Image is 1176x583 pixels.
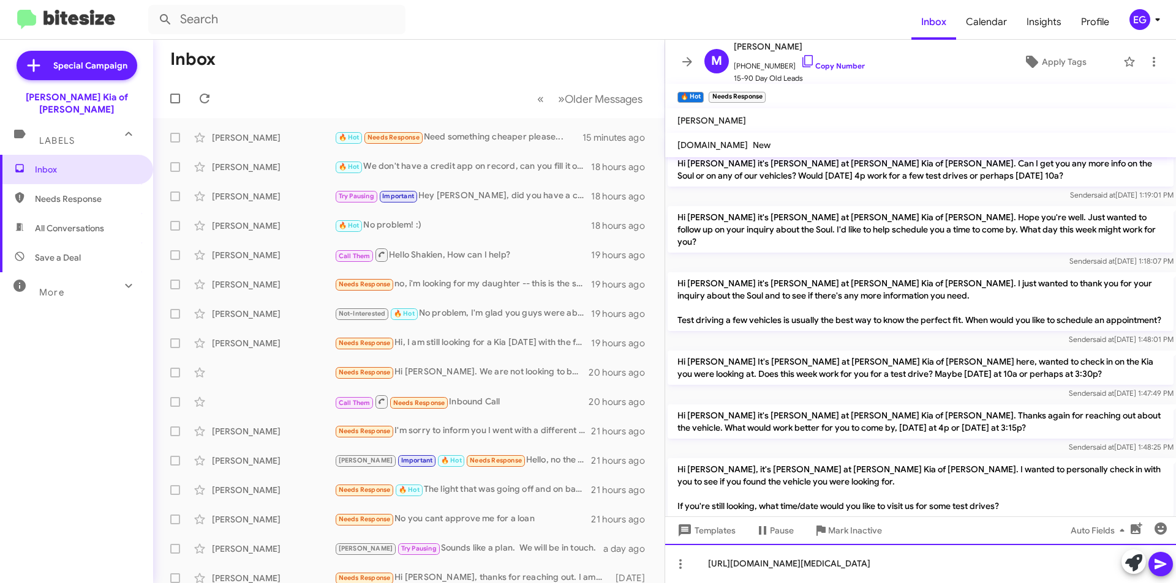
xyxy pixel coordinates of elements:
[591,425,655,437] div: 21 hours ago
[334,189,591,203] div: Hey [PERSON_NAME], did you have a chance to check out the link I sent you?
[911,4,956,40] span: Inbox
[339,163,360,171] span: 🔥 Hot
[1071,519,1129,541] span: Auto Fields
[212,278,334,291] div: [PERSON_NAME]
[591,249,655,261] div: 19 hours ago
[334,247,591,262] div: Hello Shakien, How can I help?
[394,310,415,317] span: 🔥 Hot
[334,130,582,144] div: Need something cheaper please...
[212,161,334,173] div: [PERSON_NAME]
[591,484,655,496] div: 21 hours ago
[589,366,655,379] div: 20 hours ago
[753,139,771,150] span: New
[589,396,655,408] div: 20 hours ago
[956,4,1017,40] a: Calendar
[212,220,334,232] div: [PERSON_NAME]
[591,190,655,202] div: 18 hours ago
[339,310,386,317] span: Not-Interested
[334,512,591,526] div: No you cant approve me for a loan
[1129,9,1150,30] div: EG
[35,251,81,264] span: Save a Deal
[393,399,445,407] span: Needs Response
[212,337,334,349] div: [PERSON_NAME]
[558,91,565,106] span: »
[441,456,462,464] span: 🔥 Hot
[537,91,544,106] span: «
[1069,256,1174,266] span: Sender [DATE] 1:18:07 PM
[591,455,655,467] div: 21 hours ago
[665,519,745,541] button: Templates
[828,519,882,541] span: Mark Inactive
[1069,388,1174,398] span: Sender [DATE] 1:47:49 PM
[212,249,334,261] div: [PERSON_NAME]
[1119,9,1163,30] button: EG
[591,513,655,525] div: 21 hours ago
[339,515,391,523] span: Needs Response
[668,272,1174,331] p: Hi [PERSON_NAME] it's [PERSON_NAME] at [PERSON_NAME] Kia of [PERSON_NAME]. I just wanted to thank...
[1093,256,1115,266] span: said at
[668,351,1174,385] p: Hi [PERSON_NAME] It's [PERSON_NAME] at [PERSON_NAME] Kia of [PERSON_NAME] here, wanted to check i...
[339,544,393,552] span: [PERSON_NAME]
[212,425,334,437] div: [PERSON_NAME]
[334,453,591,467] div: Hello, no the telluride S that might have been in our budget sold.
[212,308,334,320] div: [PERSON_NAME]
[334,541,603,555] div: Sounds like a plan. We will be in touch.
[367,133,420,141] span: Needs Response
[1093,442,1114,451] span: said at
[582,132,655,144] div: 15 minutes ago
[334,424,591,438] div: I'm sorry to inform you I went with a different option. Thank you for reaching out
[591,337,655,349] div: 19 hours ago
[212,132,334,144] div: [PERSON_NAME]
[668,404,1174,439] p: Hi [PERSON_NAME] it's [PERSON_NAME] at [PERSON_NAME] Kia of [PERSON_NAME]. Thanks again for reach...
[39,287,64,298] span: More
[35,163,139,176] span: Inbox
[339,133,360,141] span: 🔥 Hot
[734,54,865,72] span: [PHONE_NUMBER]
[339,221,360,229] span: 🔥 Hot
[551,86,650,111] button: Next
[148,5,405,34] input: Search
[339,399,371,407] span: Call Them
[1017,4,1071,40] a: Insights
[530,86,650,111] nav: Page navigation example
[334,365,589,379] div: Hi [PERSON_NAME]. We are not looking to buy right now unless one of our older cars decides for us...
[339,486,391,494] span: Needs Response
[339,339,391,347] span: Needs Response
[677,139,748,150] span: [DOMAIN_NAME]
[565,92,643,106] span: Older Messages
[212,455,334,467] div: [PERSON_NAME]
[801,61,865,70] a: Copy Number
[665,544,1176,583] div: [URL][DOMAIN_NAME][MEDICAL_DATA]
[591,220,655,232] div: 18 hours ago
[677,92,704,103] small: 🔥 Hot
[804,519,892,541] button: Mark Inactive
[339,456,393,464] span: [PERSON_NAME]
[1061,519,1139,541] button: Auto Fields
[339,427,391,435] span: Needs Response
[334,306,591,321] div: No problem, I'm glad you guys were able to connect, I'll put notes in my system about that. :) Ha...
[339,574,391,582] span: Needs Response
[1071,4,1119,40] a: Profile
[339,192,374,200] span: Try Pausing
[334,160,591,174] div: We don't have a credit app on record, can you fill it out if i send you the link?
[212,513,334,525] div: [PERSON_NAME]
[401,456,433,464] span: Important
[39,135,75,146] span: Labels
[770,519,794,541] span: Pause
[1093,335,1114,344] span: said at
[35,193,139,205] span: Needs Response
[734,39,865,54] span: [PERSON_NAME]
[591,308,655,320] div: 19 hours ago
[992,51,1117,73] button: Apply Tags
[668,152,1174,187] p: Hi [PERSON_NAME] it's [PERSON_NAME] at [PERSON_NAME] Kia of [PERSON_NAME]. Can I get you any more...
[591,278,655,291] div: 19 hours ago
[339,252,371,260] span: Call Them
[675,519,736,541] span: Templates
[334,336,591,350] div: Hi, I am still looking for a Kia [DATE] with the following config: SX-Prestige Hybrid Exterior: I...
[212,190,334,202] div: [PERSON_NAME]
[530,86,551,111] button: Previous
[334,483,591,497] div: The light that was going off and on back to normal. If it happens again I'll call for another app...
